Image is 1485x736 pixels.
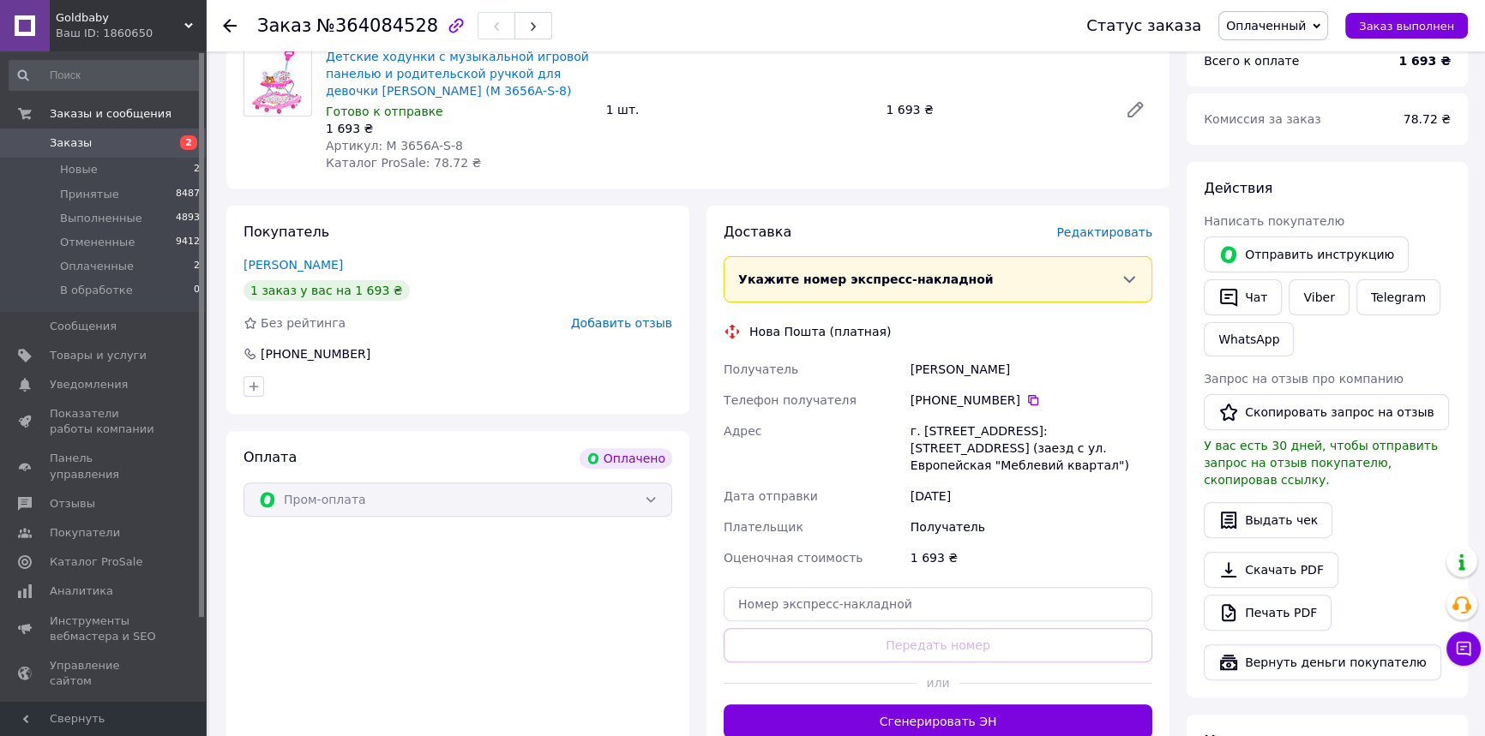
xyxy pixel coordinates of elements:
span: Каталог ProSale [50,554,142,570]
span: Принятые [60,187,119,202]
div: [PERSON_NAME] [907,354,1156,385]
a: Печать PDF [1204,595,1332,631]
span: Плательщик [724,520,803,534]
span: Оплаченный [1226,19,1306,33]
span: Запрос на отзыв про компанию [1204,372,1404,386]
span: Goldbaby [56,10,184,26]
span: Выполненные [60,211,142,226]
span: Оценочная стоимость [724,551,863,565]
span: Заказ [257,15,311,36]
button: Чат [1204,279,1282,315]
span: Готово к отправке [326,105,443,118]
button: Отправить инструкцию [1204,236,1409,272]
span: Телефон получателя [724,393,857,407]
div: 1 шт. [599,98,880,122]
div: Нова Пошта (платная) [745,323,895,340]
span: 9412 [176,235,200,250]
span: У вас есть 30 дней, чтобы отправить запрос на отзыв покупателю, скопировав ссылку. [1204,439,1438,487]
span: Всего к оплате [1204,54,1299,68]
div: 1 заказ у вас на 1 693 ₴ [243,280,410,301]
a: Детские ходунки с музыкальной игровой панелью и родительской ручкой для девочки [PERSON_NAME] (M ... [326,50,589,98]
span: 0 [194,283,200,298]
span: Отзывы [50,496,95,512]
span: 2 [194,259,200,274]
a: Редактировать [1118,93,1152,127]
span: Добавить отзыв [571,316,672,330]
button: Выдать чек [1204,502,1332,538]
span: Получатель [724,362,798,376]
span: Редактировать [1056,225,1152,239]
div: 1 693 ₴ [907,542,1156,573]
button: Заказ выполнен [1345,13,1468,39]
span: Написать покупателю [1204,214,1344,228]
span: Инструменты вебмастера и SEO [50,613,159,644]
div: Вернуться назад [223,17,237,34]
button: Вернуть деньги покупателю [1204,644,1441,680]
div: Оплачено [580,448,672,469]
a: [PERSON_NAME] [243,258,343,272]
span: Оплата [243,449,297,465]
span: Заказы и сообщения [50,106,171,122]
div: Ваш ID: 1860650 [56,26,206,41]
span: Управление сайтом [50,658,159,689]
a: WhatsApp [1204,322,1294,356]
span: Отмененные [60,235,135,250]
img: Детские ходунки с музыкальной игровой панелью и родительской ручкой для девочки Мишка Bambi (M 36... [244,49,311,116]
span: Аналитика [50,583,113,599]
div: Статус заказа [1086,17,1201,34]
span: Сообщения [50,319,117,334]
span: 2 [194,162,200,177]
div: [PHONE_NUMBER] [259,345,372,362]
span: Заказ выполнен [1359,20,1454,33]
a: Скачать PDF [1204,552,1338,588]
div: г. [STREET_ADDRESS]: [STREET_ADDRESS] (заезд с ул. Европейская "Меблевий квартал") [907,416,1156,481]
button: Скопировать запрос на отзыв [1204,394,1449,430]
input: Номер экспресс-накладной [724,587,1152,621]
span: №364084528 [316,15,438,36]
span: 78.72 ₴ [1404,112,1451,126]
span: Без рейтинга [261,316,346,330]
span: Адрес [724,424,761,438]
span: Показатели работы компании [50,406,159,437]
span: Оплаченные [60,259,134,274]
span: Укажите номер экспресс-накладной [738,272,994,286]
span: Действия [1204,180,1272,196]
span: Уведомления [50,377,128,392]
input: Поиск [9,60,201,91]
span: Артикул: M 3656A-S-8 [326,139,463,153]
span: В обработке [60,283,133,298]
button: Чат с покупателем [1446,631,1481,666]
span: Каталог ProSale: 78.72 ₴ [326,156,481,170]
span: 4893 [176,211,200,226]
span: Дата отправки [724,489,818,503]
span: Доставка [724,224,791,240]
span: 2 [180,135,197,150]
span: 8487 [176,187,200,202]
a: Telegram [1356,279,1440,315]
div: 1 693 ₴ [326,120,592,137]
span: или [917,674,959,691]
div: [PHONE_NUMBER] [911,392,1152,409]
span: Панель управления [50,451,159,482]
span: Новые [60,162,98,177]
div: [DATE] [907,481,1156,512]
span: Товары и услуги [50,348,147,363]
span: Комиссия за заказ [1204,112,1321,126]
div: Получатель [907,512,1156,542]
span: Покупатели [50,525,120,541]
a: Viber [1289,279,1349,315]
div: 1 693 ₴ [879,98,1111,122]
span: Покупатель [243,224,329,240]
b: 1 693 ₴ [1398,54,1451,68]
span: Заказы [50,135,92,151]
